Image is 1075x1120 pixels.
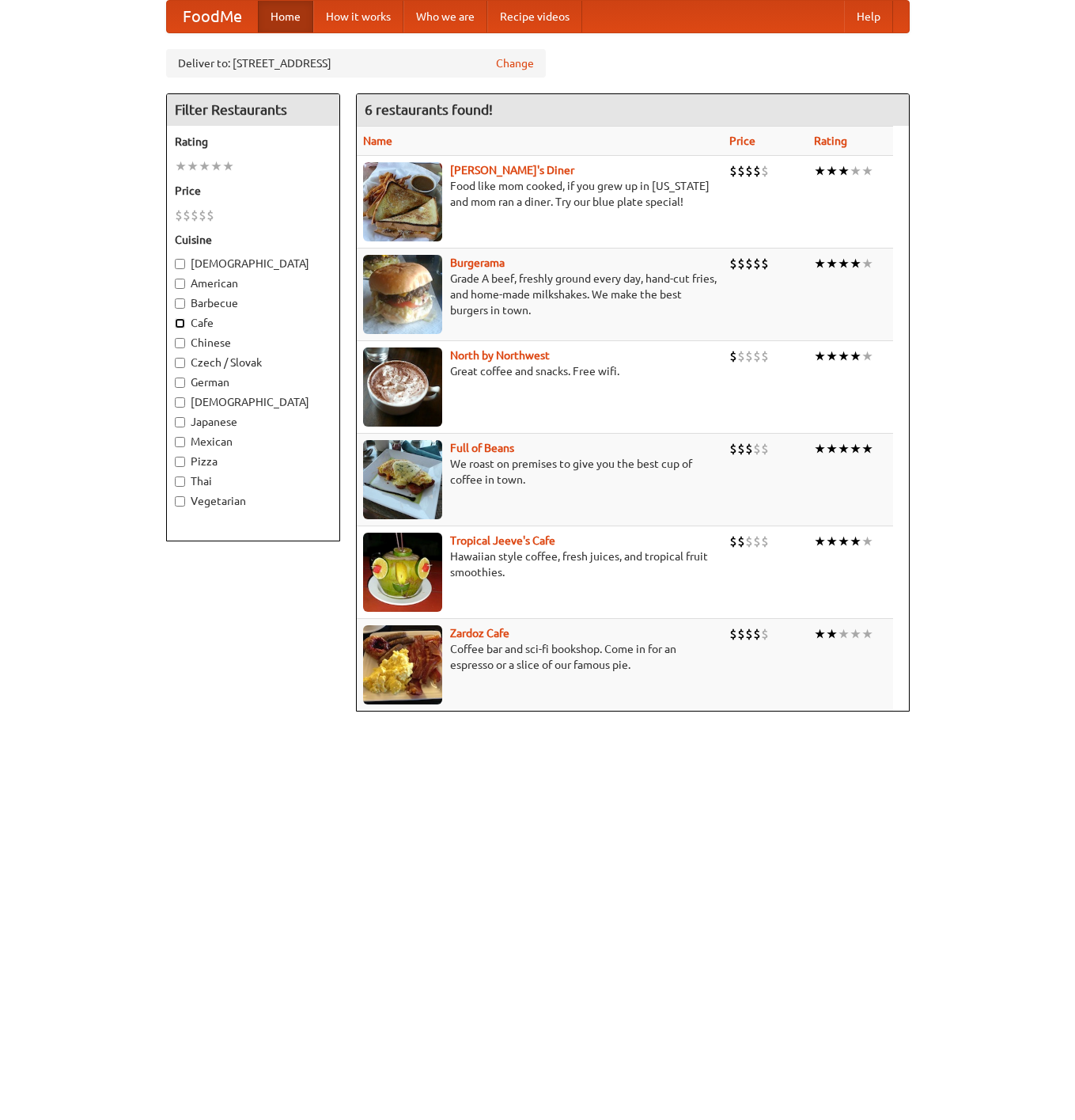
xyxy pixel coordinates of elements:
[175,454,331,469] label: Pizza
[814,533,826,550] li: ★
[861,440,873,457] li: ★
[175,295,331,311] label: Barbecue
[844,1,893,32] a: Help
[175,457,185,467] input: Pizza
[183,207,191,224] li: $
[826,255,838,272] li: ★
[826,347,838,365] li: ★
[187,158,199,175] li: ★
[496,55,534,71] a: Change
[175,298,185,309] input: Barbecue
[199,207,206,224] li: $
[450,256,505,269] b: Burgerama
[729,255,737,272] li: $
[753,255,761,272] li: $
[175,335,331,351] label: Chinese
[850,347,861,365] li: ★
[737,255,745,272] li: $
[167,1,258,32] a: FoodMe
[313,1,403,32] a: How it works
[175,256,331,271] label: [DEMOGRAPHIC_DATA]
[814,162,826,180] li: ★
[175,374,331,390] label: German
[737,162,745,180] li: $
[753,533,761,550] li: $
[838,440,850,457] li: ★
[826,440,838,457] li: ★
[838,625,850,643] li: ★
[814,135,847,147] a: Rating
[737,625,745,643] li: $
[826,162,838,180] li: ★
[175,355,331,370] label: Czech / Slovak
[175,207,183,224] li: $
[175,493,331,509] label: Vegetarian
[450,627,509,640] a: Zardoz Cafe
[850,440,861,457] li: ★
[753,162,761,180] li: $
[363,178,717,210] p: Food like mom cooked, if you grew up in [US_STATE] and mom ran a diner. Try our blue plate special!
[363,363,717,379] p: Great coffee and snacks. Free wifi.
[814,440,826,457] li: ★
[850,533,861,550] li: ★
[826,625,838,643] li: ★
[729,135,755,147] a: Price
[761,162,769,180] li: $
[861,347,873,365] li: ★
[826,533,838,550] li: ★
[222,158,234,175] li: ★
[814,255,826,272] li: ★
[450,534,555,547] b: Tropical Jeeve's Cafe
[363,347,442,427] img: north.jpg
[175,473,331,489] label: Thai
[403,1,487,32] a: Who we are
[258,1,313,32] a: Home
[761,625,769,643] li: $
[729,533,737,550] li: $
[450,164,574,177] a: [PERSON_NAME]'s Diner
[363,135,392,147] a: Name
[175,496,185,507] input: Vegetarian
[737,347,745,365] li: $
[175,338,185,348] input: Chinese
[729,347,737,365] li: $
[745,440,753,457] li: $
[838,347,850,365] li: ★
[166,49,546,78] div: Deliver to: [STREET_ADDRESS]
[363,549,717,580] p: Hawaiian style coffee, fresh juices, and tropical fruit smoothies.
[175,134,331,150] h5: Rating
[191,207,199,224] li: $
[175,397,185,408] input: [DEMOGRAPHIC_DATA]
[175,358,185,368] input: Czech / Slovak
[737,533,745,550] li: $
[729,440,737,457] li: $
[850,625,861,643] li: ★
[363,440,442,519] img: beans.jpg
[175,259,185,269] input: [DEMOGRAPHIC_DATA]
[175,417,185,427] input: Japanese
[363,533,442,612] img: jeeves.jpg
[175,437,185,447] input: Mexican
[363,625,442,704] img: zardoz.jpg
[761,533,769,550] li: $
[175,378,185,388] input: German
[363,255,442,334] img: burgerama.jpg
[861,255,873,272] li: ★
[487,1,582,32] a: Recipe videos
[850,255,861,272] li: ★
[838,162,850,180] li: ★
[745,533,753,550] li: $
[199,158,210,175] li: ★
[206,207,214,224] li: $
[745,625,753,643] li: $
[761,347,769,365] li: $
[861,162,873,180] li: ★
[363,162,442,241] img: sallys.jpg
[175,318,185,328] input: Cafe
[729,162,737,180] li: $
[175,434,331,450] label: Mexican
[167,94,339,126] h4: Filter Restaurants
[450,442,514,454] a: Full of Beans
